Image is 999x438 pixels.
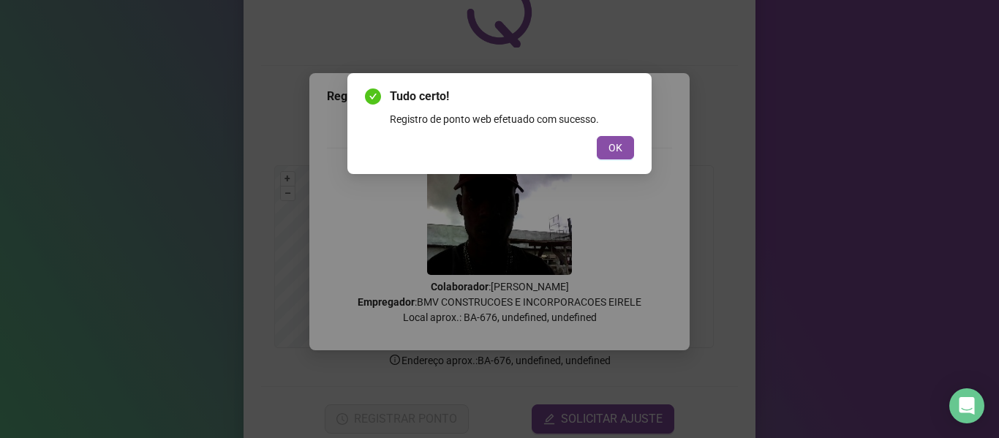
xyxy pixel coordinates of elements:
span: OK [608,140,622,156]
span: Tudo certo! [390,88,634,105]
button: OK [597,136,634,159]
span: check-circle [365,88,381,105]
div: Open Intercom Messenger [949,388,984,423]
div: Registro de ponto web efetuado com sucesso. [390,111,634,127]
